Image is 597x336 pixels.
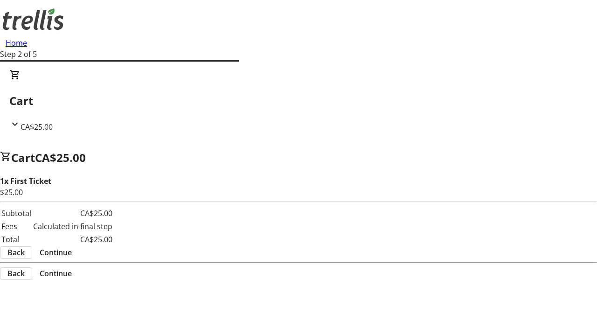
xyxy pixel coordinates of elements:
span: Cart [11,150,35,165]
span: Continue [40,268,72,279]
button: Continue [32,247,79,258]
div: CartCA$25.00 [9,69,588,133]
span: CA$25.00 [21,122,53,132]
span: Continue [40,247,72,258]
span: Back [7,268,25,279]
span: CA$25.00 [35,150,86,165]
span: Back [7,247,25,258]
td: CA$25.00 [33,233,113,245]
td: CA$25.00 [33,207,113,219]
td: Total [1,233,32,245]
h2: Cart [9,92,588,109]
td: Subtotal [1,207,32,219]
td: Fees [1,220,32,232]
td: Calculated in final step [33,220,113,232]
button: Continue [32,268,79,279]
